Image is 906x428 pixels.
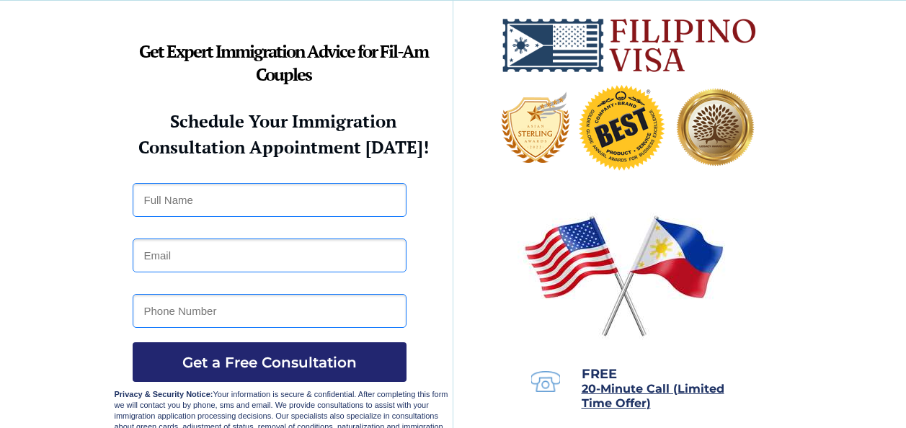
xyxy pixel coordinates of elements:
input: Phone Number [133,294,407,328]
a: 20-Minute Call (Limited Time Offer) [582,383,724,409]
strong: Get Expert Immigration Advice for Fil-Am Couples [139,40,428,86]
button: Get a Free Consultation [133,342,407,382]
strong: Consultation Appointment [DATE]! [138,135,429,159]
strong: Privacy & Security Notice: [115,390,213,398]
strong: Schedule Your Immigration [170,110,396,133]
input: Email [133,238,407,272]
span: 20-Minute Call (Limited Time Offer) [582,382,724,410]
span: FREE [582,366,617,382]
span: Get a Free Consultation [133,354,407,371]
input: Full Name [133,183,407,217]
